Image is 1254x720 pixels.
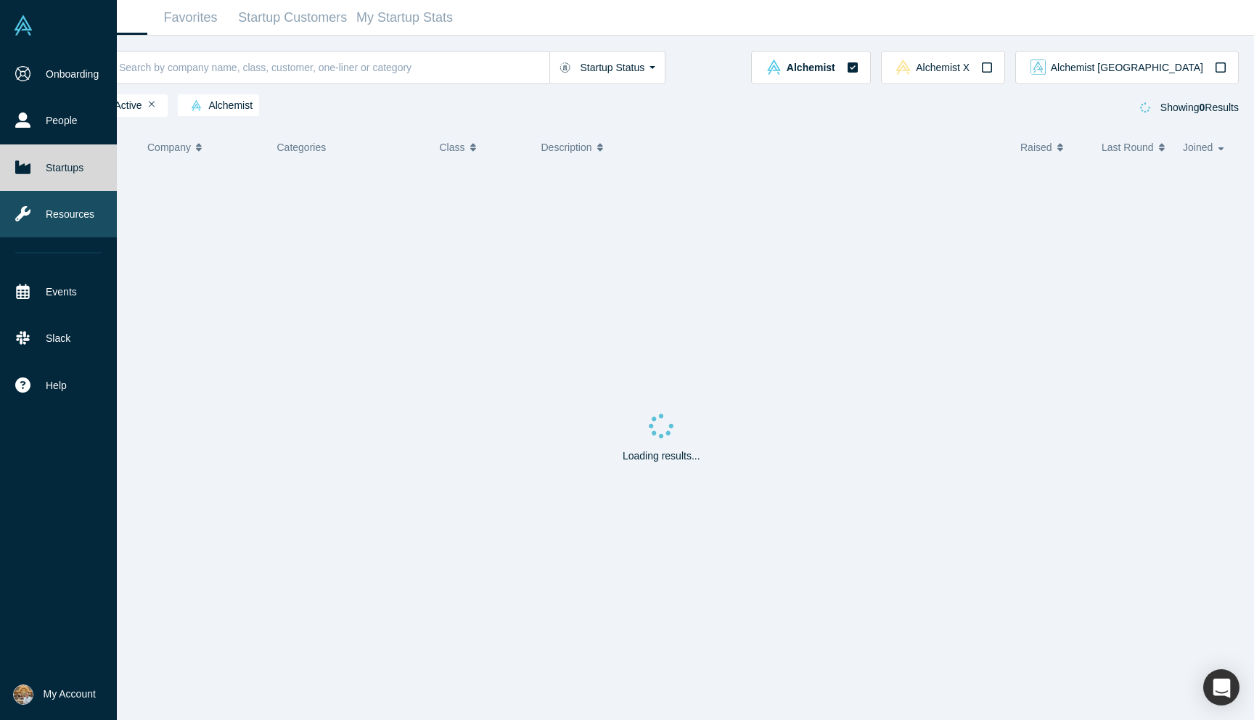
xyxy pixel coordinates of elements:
[541,132,1006,163] button: Description
[13,15,33,36] img: Alchemist Vault Logo
[13,684,33,705] img: Nuruddin Iminokhunov's Account
[549,51,666,84] button: Startup Status
[751,51,870,84] button: alchemist Vault LogoAlchemist
[1200,102,1205,113] strong: 0
[896,60,911,75] img: alchemistx Vault Logo
[184,100,253,112] span: Alchemist
[352,1,458,35] a: My Startup Stats
[787,62,835,73] span: Alchemist
[440,132,465,163] span: Class
[277,142,327,153] span: Categories
[149,99,155,110] button: Remove Filter
[916,62,970,73] span: Alchemist X
[91,100,142,112] span: Active
[881,51,1005,84] button: alchemistx Vault LogoAlchemist X
[1020,132,1052,163] span: Raised
[46,378,67,393] span: Help
[13,684,96,705] button: My Account
[147,132,191,163] span: Company
[147,1,234,35] a: Favorites
[560,62,570,73] img: Startup status
[44,687,96,702] span: My Account
[1020,132,1086,163] button: Raised
[1051,62,1203,73] span: Alchemist [GEOGRAPHIC_DATA]
[234,1,352,35] a: Startup Customers
[440,132,519,163] button: Class
[1102,132,1168,163] button: Last Round
[1030,60,1046,75] img: alchemist_aj Vault Logo
[1183,132,1213,163] span: Joined
[1015,51,1239,84] button: alchemist_aj Vault LogoAlchemist [GEOGRAPHIC_DATA]
[118,50,549,84] input: Search by company name, class, customer, one-liner or category
[541,132,592,163] span: Description
[623,449,700,464] p: Loading results...
[1183,132,1229,163] button: Joined
[191,100,202,111] img: alchemist Vault Logo
[766,60,782,75] img: alchemist Vault Logo
[147,132,254,163] button: Company
[1102,132,1154,163] span: Last Round
[1160,102,1239,113] span: Showing Results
